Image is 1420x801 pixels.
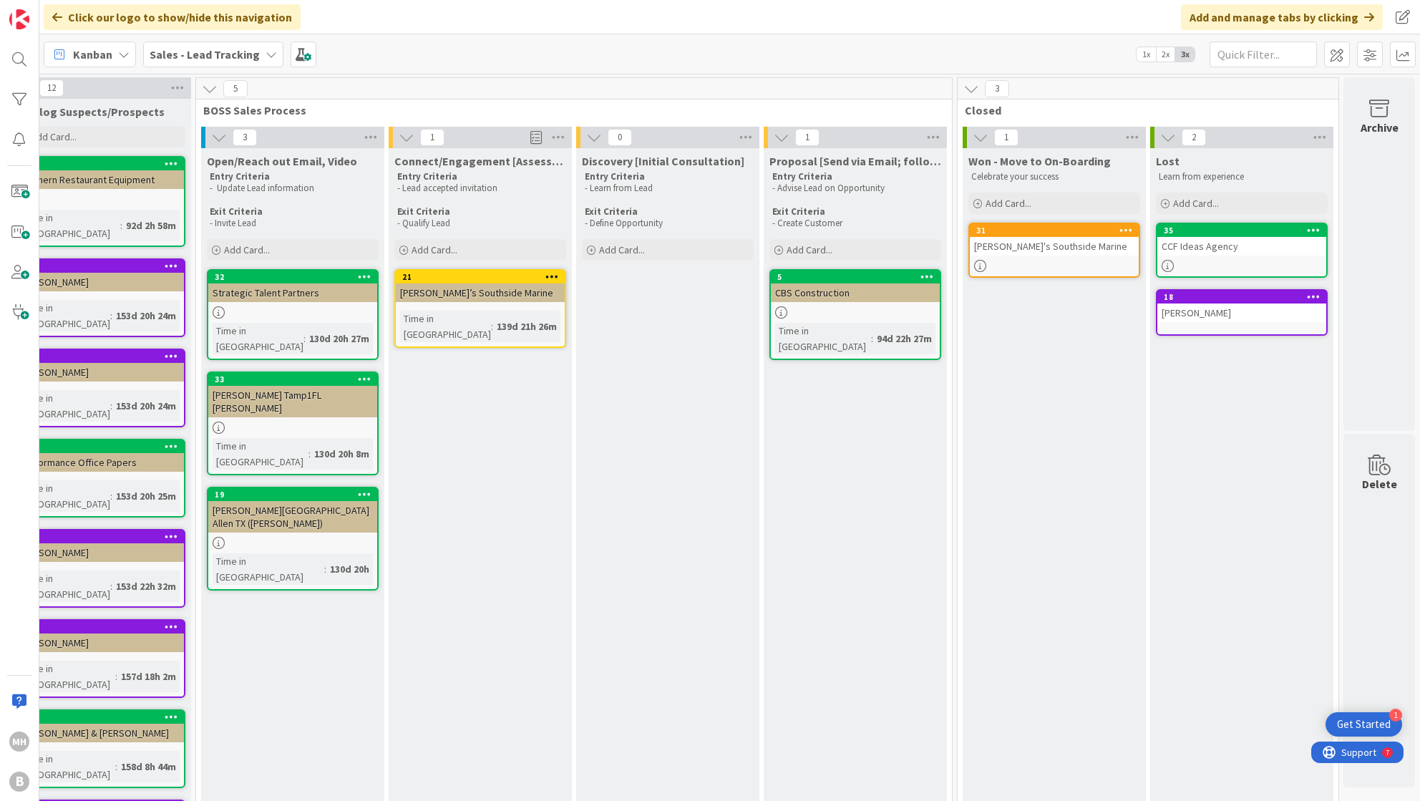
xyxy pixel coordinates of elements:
div: CBS Construction [771,283,940,302]
span: 1 [994,129,1018,146]
div: 31 [976,225,1139,236]
span: 3 [233,129,257,146]
div: Open Get Started checklist, remaining modules: 1 [1326,712,1402,737]
span: : [324,561,326,577]
span: : [110,308,112,324]
strong: Entry Criteria [585,170,645,183]
div: 16 [21,351,184,361]
div: 21 [396,271,565,283]
p: - Learn from Lead [585,183,751,194]
div: Time in [GEOGRAPHIC_DATA] [19,210,120,241]
div: CCF Ideas Agency [1157,237,1326,256]
div: 31[PERSON_NAME]'s Southside Marine [970,224,1139,256]
a: 17[PERSON_NAME]Time in [GEOGRAPHIC_DATA]:153d 20h 24m [14,258,185,337]
div: 21[PERSON_NAME]’s Southside Marine [396,271,565,302]
a: 19[PERSON_NAME][GEOGRAPHIC_DATA] Allen TX ([PERSON_NAME])Time in [GEOGRAPHIC_DATA]:130d 20h [207,487,379,591]
div: [PERSON_NAME][GEOGRAPHIC_DATA] Allen TX ([PERSON_NAME]) [208,501,377,533]
div: 15 [15,440,184,453]
div: 1 [1389,709,1402,722]
div: 7 [74,6,78,17]
div: Time in [GEOGRAPHIC_DATA] [775,323,871,354]
div: 19 [215,490,377,500]
strong: Exit Criteria [772,205,825,218]
span: Add Card... [31,130,77,143]
p: - Update Lead information [210,183,376,194]
strong: Exit Criteria [397,205,450,218]
div: 14 [15,530,184,543]
div: MH [9,732,29,752]
div: 13 [21,622,184,632]
div: 13 [15,621,184,633]
div: 130d 20h [326,561,373,577]
div: B [9,772,29,792]
div: Performance Office Papers [15,453,184,472]
div: Northern Restaurant Equipment [15,170,184,189]
div: Time in [GEOGRAPHIC_DATA] [19,480,110,512]
div: Strategic Talent Partners [208,283,377,302]
span: Kanban [73,46,112,63]
a: 16[PERSON_NAME]Time in [GEOGRAPHIC_DATA]:153d 20h 24m [14,349,185,427]
strong: Exit Criteria [585,205,638,218]
p: - Lead accepted invitation [397,183,563,194]
div: 153d 20h 24m [112,308,180,324]
span: 5 [223,80,248,97]
div: 19 [208,488,377,501]
div: Time in [GEOGRAPHIC_DATA] [19,751,115,782]
div: Time in [GEOGRAPHIC_DATA] [213,553,324,585]
div: 15 [21,442,184,452]
div: Time in [GEOGRAPHIC_DATA] [19,300,110,331]
p: - Define Opportunity [585,218,751,229]
div: 130d 20h 27m [306,331,373,346]
span: : [308,446,311,462]
div: 32Strategic Talent Partners [208,271,377,302]
span: 1 [420,129,444,146]
a: 12[PERSON_NAME] & [PERSON_NAME]Time in [GEOGRAPHIC_DATA]:158d 8h 44m [14,709,185,788]
strong: Entry Criteria [397,170,457,183]
div: Time in [GEOGRAPHIC_DATA] [19,390,110,422]
div: 139d 21h 26m [493,319,560,334]
span: 1 [795,129,820,146]
span: 3x [1175,47,1195,62]
span: : [115,759,117,775]
div: 94d 22h 27m [873,331,935,346]
img: Visit kanbanzone.com [9,9,29,29]
a: 13[PERSON_NAME]Time in [GEOGRAPHIC_DATA]:157d 18h 2m [14,619,185,698]
span: Open/Reach out Email, Video [207,154,357,168]
div: [PERSON_NAME]'s Southside Marine [970,237,1139,256]
div: 32 [208,271,377,283]
p: - Qualify Lead [397,218,563,229]
span: Won - Move to On-Boarding [968,154,1111,168]
div: 5CBS Construction [771,271,940,302]
div: Get Started [1337,717,1391,732]
span: : [110,488,112,504]
a: 5CBS ConstructionTime in [GEOGRAPHIC_DATA]:94d 22h 27m [769,269,941,360]
span: : [303,331,306,346]
div: 33[PERSON_NAME] Tamp1FL [PERSON_NAME] [208,373,377,417]
div: [PERSON_NAME] [15,363,184,382]
span: Add Card... [224,243,270,256]
a: 15Performance Office PapersTime in [GEOGRAPHIC_DATA]:153d 20h 25m [14,439,185,518]
span: 1x [1137,47,1156,62]
p: - Advise Lead on Opportunity [772,183,938,194]
span: Closed [965,103,1321,117]
span: Connect/Engagement [Assessment] [394,154,566,168]
p: - Create Customer [772,218,938,229]
span: Add Card... [1173,197,1219,210]
div: 32 [215,272,377,282]
span: 3 [985,80,1009,97]
span: 12 [39,79,64,97]
input: Quick Filter... [1210,42,1317,67]
div: [PERSON_NAME] Tamp1FL [PERSON_NAME] [208,386,377,417]
span: Add Card... [986,197,1031,210]
div: 31 [970,224,1139,237]
span: : [120,218,122,233]
div: Delete [1362,475,1397,492]
div: 13[PERSON_NAME] [15,621,184,652]
div: 15Performance Office Papers [15,440,184,472]
a: 18[PERSON_NAME] [1156,289,1328,336]
div: 34 [21,159,184,169]
div: 16[PERSON_NAME] [15,350,184,382]
div: 153d 20h 25m [112,488,180,504]
div: [PERSON_NAME] [1157,304,1326,322]
a: 32Strategic Talent PartnersTime in [GEOGRAPHIC_DATA]:130d 20h 27m [207,269,379,360]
